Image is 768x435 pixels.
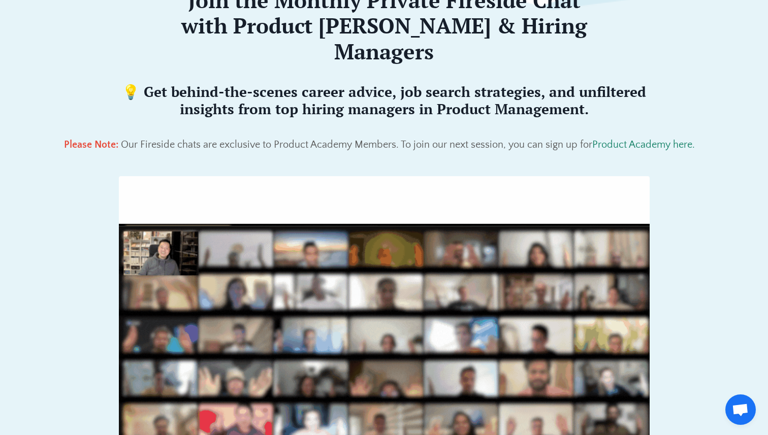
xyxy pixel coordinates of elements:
[64,139,118,150] span: Please Note:
[592,139,695,150] a: Product Academy here.
[64,137,704,153] p: Our Fireside chats are exclusive to Product Academy Members. To join our next session, you can si...
[725,394,756,425] a: Open chat
[122,82,646,118] span: 💡 Get behind-the-scenes career advice, job search strategies, and unfiltered insights from top hi...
